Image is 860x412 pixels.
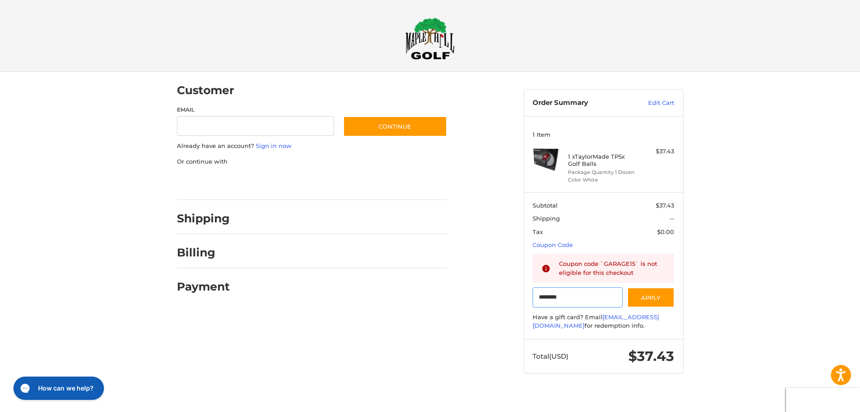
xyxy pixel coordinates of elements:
span: Total (USD) [533,352,568,360]
button: Apply [627,287,675,308]
h2: Billing [177,246,229,260]
label: Email [177,106,335,114]
div: $37.43 [639,147,674,156]
h2: Customer [177,83,234,97]
span: -- [670,215,674,222]
h2: Shipping [177,212,230,226]
iframe: PayPal-venmo [326,175,393,191]
iframe: PayPal-paylater [250,175,317,191]
span: Subtotal [533,202,558,209]
input: Gift Certificate or Coupon Code [533,287,623,308]
a: Coupon Code [533,241,573,248]
button: Continue [343,116,447,137]
h3: 1 Item [533,131,674,138]
p: Or continue with [177,157,447,166]
span: $37.43 [628,348,674,364]
iframe: Google Customer Reviews [786,388,860,412]
span: $0.00 [657,228,674,235]
iframe: Gorgias live chat messenger [9,373,107,403]
a: Sign in now [256,142,292,149]
h4: 1 x TaylorMade TP5x Golf Balls [568,153,636,168]
div: Have a gift card? Email for redemption info. [533,313,674,330]
h2: Payment [177,280,230,294]
h3: Order Summary [533,99,629,108]
img: Maple Hill Golf [405,17,455,60]
div: Coupon code `GARAGE15` is not eligible for this checkout [559,260,666,277]
span: Shipping [533,215,560,222]
span: $37.43 [656,202,674,209]
p: Already have an account? [177,142,447,151]
li: Color White [568,176,636,184]
li: Package Quantity 1 Dozen [568,169,636,176]
span: Tax [533,228,543,235]
iframe: PayPal-paypal [174,175,241,191]
a: Edit Cart [629,99,674,108]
